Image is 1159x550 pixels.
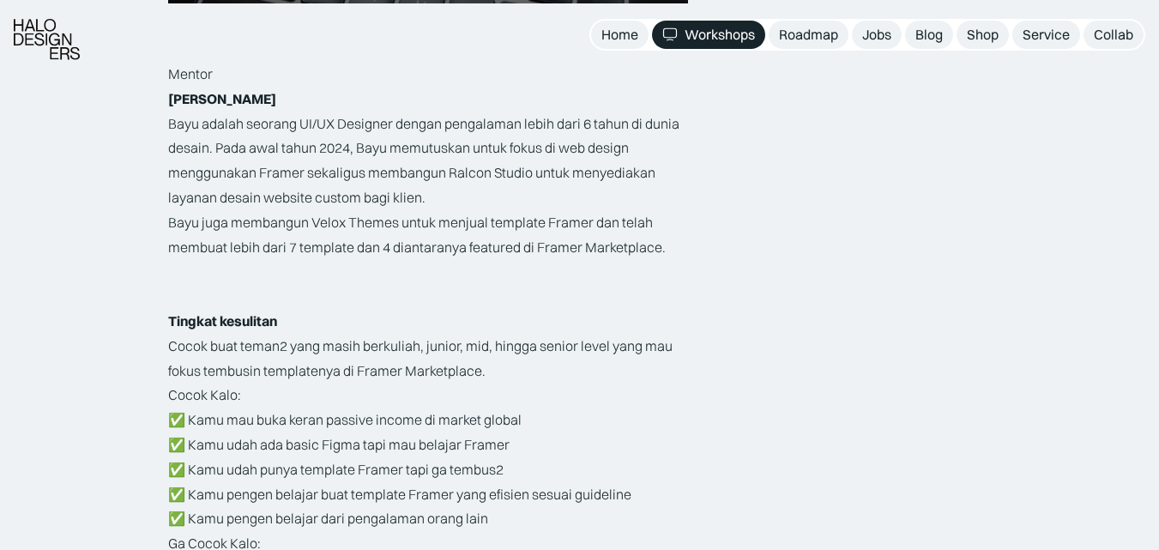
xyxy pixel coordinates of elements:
div: Shop [967,26,999,44]
p: Mentor [168,62,688,87]
div: Blog [915,26,943,44]
p: Bayu juga membangun Velox Themes untuk menjual template Framer dan telah membuat lebih dari 7 tem... [168,210,688,260]
a: Collab [1084,21,1144,49]
p: Cocok buat teman2 yang masih berkuliah, junior, mid, hingga senior level yang mau fokus tembusin ... [168,334,688,384]
a: Jobs [852,21,902,49]
p: Cocok Kalo: ✅ Kamu mau buka keran passive income di market global ✅ Kamu udah ada basic Figma tap... [168,383,688,531]
div: Jobs [862,26,891,44]
div: Workshops [685,26,755,44]
p: Bayu adalah seorang UI/UX Designer dengan pengalaman lebih dari 6 tahun di dunia desain. Pada awa... [168,112,688,210]
p: ‍ [168,12,688,37]
strong: [PERSON_NAME] [168,90,276,107]
a: Home [591,21,649,49]
p: ‍ [168,37,688,62]
a: Roadmap [769,21,848,49]
p: ‍ [168,284,688,309]
a: Workshops [652,21,765,49]
div: Home [601,26,638,44]
a: Service [1012,21,1080,49]
strong: Tingkat kesulitan [168,312,277,329]
a: Blog [905,21,953,49]
p: ‍ [168,259,688,284]
div: Service [1023,26,1070,44]
div: Collab [1094,26,1133,44]
a: Shop [957,21,1009,49]
div: Roadmap [779,26,838,44]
